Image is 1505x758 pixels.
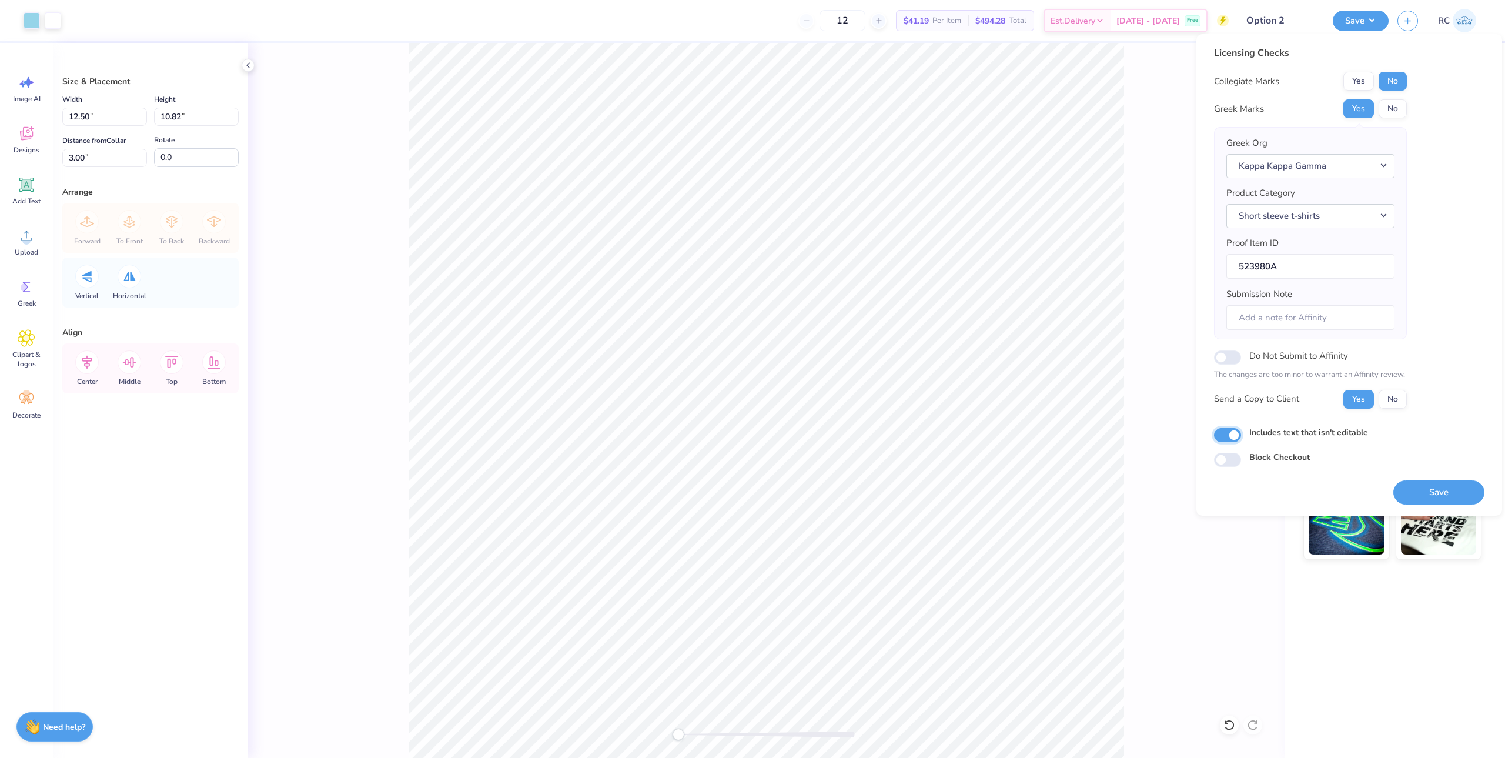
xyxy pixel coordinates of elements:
[1343,390,1374,409] button: Yes
[77,377,98,386] span: Center
[1249,426,1368,439] label: Includes text that isn't editable
[1226,186,1295,200] label: Product Category
[1333,11,1389,31] button: Save
[932,15,961,27] span: Per Item
[62,75,239,88] div: Size & Placement
[1051,15,1095,27] span: Est. Delivery
[75,291,99,300] span: Vertical
[14,145,39,155] span: Designs
[62,326,239,339] div: Align
[1214,392,1299,406] div: Send a Copy to Client
[820,10,865,31] input: – –
[1238,9,1324,32] input: Untitled Design
[62,133,126,148] label: Distance from Collar
[1453,9,1476,32] img: Rio Cabojoc
[1249,348,1348,363] label: Do Not Submit to Affinity
[12,196,41,206] span: Add Text
[1226,154,1394,178] button: Kappa Kappa Gamma
[1226,236,1279,250] label: Proof Item ID
[1214,46,1407,60] div: Licensing Checks
[975,15,1005,27] span: $494.28
[13,94,41,103] span: Image AI
[1214,369,1407,381] p: The changes are too minor to warrant an Affinity review.
[1401,496,1477,555] img: Water based Ink
[1379,72,1407,91] button: No
[673,729,684,740] div: Accessibility label
[904,15,929,27] span: $41.19
[1343,99,1374,118] button: Yes
[1343,72,1374,91] button: Yes
[1214,102,1264,116] div: Greek Marks
[12,410,41,420] span: Decorate
[1379,99,1407,118] button: No
[1393,480,1484,505] button: Save
[1438,14,1450,28] span: RC
[1309,496,1384,555] img: Glow in the Dark Ink
[166,377,178,386] span: Top
[1226,136,1267,150] label: Greek Org
[1249,451,1310,463] label: Block Checkout
[1187,16,1198,25] span: Free
[113,291,146,300] span: Horizontal
[1226,305,1394,330] input: Add a note for Affinity
[202,377,226,386] span: Bottom
[1379,390,1407,409] button: No
[1009,15,1026,27] span: Total
[15,248,38,257] span: Upload
[7,350,46,369] span: Clipart & logos
[154,92,175,106] label: Height
[1226,204,1394,228] button: Short sleeve t-shirts
[1433,9,1481,32] a: RC
[1116,15,1180,27] span: [DATE] - [DATE]
[62,92,82,106] label: Width
[119,377,141,386] span: Middle
[18,299,36,308] span: Greek
[1214,75,1279,88] div: Collegiate Marks
[62,186,239,198] div: Arrange
[1226,288,1292,301] label: Submission Note
[43,722,85,733] strong: Need help?
[154,133,175,147] label: Rotate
